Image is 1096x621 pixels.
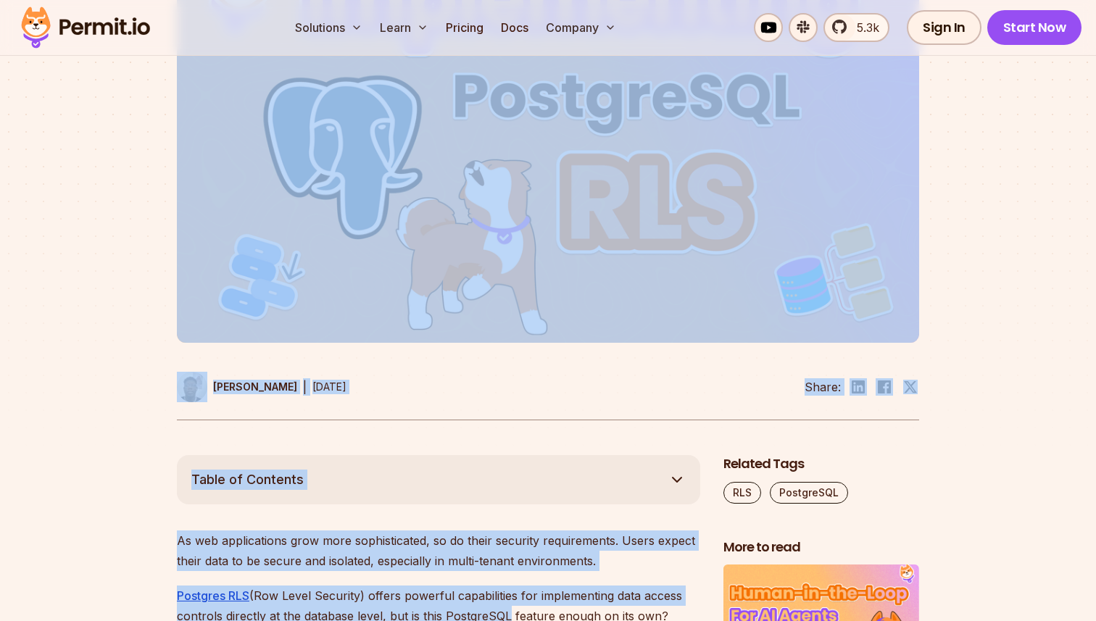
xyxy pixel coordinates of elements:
button: Learn [374,13,434,42]
h2: More to read [723,538,919,557]
time: [DATE] [312,380,346,393]
a: 5.3k [823,13,889,42]
span: Table of Contents [191,470,304,490]
a: Start Now [987,10,1082,45]
p: [PERSON_NAME] [213,380,297,394]
img: Uma Victor [177,372,207,402]
a: Postgres RLS [177,588,249,603]
li: Share: [805,378,841,396]
img: twitter [903,380,918,394]
button: Table of Contents [177,455,700,504]
a: [PERSON_NAME] [177,372,297,402]
span: 5.3k [848,19,879,36]
img: facebook [876,378,893,396]
img: Permit logo [14,3,157,52]
h2: Related Tags [723,455,919,473]
button: Solutions [289,13,368,42]
div: | [303,378,307,396]
button: Company [540,13,622,42]
img: linkedin [850,378,867,396]
a: PostgreSQL [770,482,848,504]
a: RLS [723,482,761,504]
a: Pricing [440,13,489,42]
a: Sign In [907,10,981,45]
a: Docs [495,13,534,42]
p: As web applications grow more sophisticated, so do their security requirements. Users expect thei... [177,530,700,571]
